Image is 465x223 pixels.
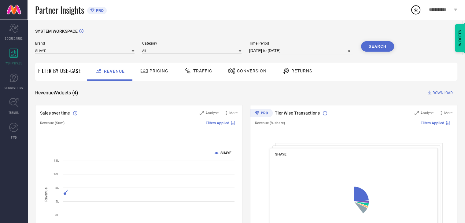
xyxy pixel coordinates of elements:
[94,8,104,13] span: PRO
[35,41,135,46] span: Brand
[237,121,238,125] span: |
[255,121,285,125] span: Revenue (% share)
[55,200,59,203] text: 5L
[40,111,70,115] span: Sales over time
[291,68,312,73] span: Returns
[35,4,84,16] span: Partner Insights
[433,90,453,96] span: DOWNLOAD
[249,41,353,46] span: Time Period
[361,41,394,52] button: Search
[229,111,238,115] span: More
[237,68,267,73] span: Conversion
[193,68,212,73] span: Traffic
[44,187,48,201] tspan: Revenue
[275,111,320,115] span: Tier Wise Transactions
[415,111,419,115] svg: Zoom
[200,111,204,115] svg: Zoom
[205,111,219,115] span: Analyse
[11,135,17,140] span: FWD
[220,151,231,155] text: SHAYE
[5,86,23,90] span: SUGGESTIONS
[250,109,273,118] div: Premium
[6,61,22,65] span: WORKSPACE
[55,186,59,189] text: 8L
[35,29,78,34] span: SYSTEM WORKSPACE
[40,121,65,125] span: Revenue (Sum)
[275,152,286,156] span: SHAYE
[452,121,452,125] span: |
[35,90,78,96] span: Revenue Widgets ( 4 )
[206,121,229,125] span: Filters Applied
[444,111,452,115] span: More
[54,173,59,176] text: 10L
[54,159,59,162] text: 13L
[420,111,434,115] span: Analyse
[142,41,242,46] span: Category
[410,4,421,15] div: Open download list
[55,213,59,217] text: 3L
[149,68,168,73] span: Pricing
[104,69,125,74] span: Revenue
[5,36,23,41] span: SCORECARDS
[421,121,444,125] span: Filters Applied
[249,47,353,54] input: Select time period
[9,110,19,115] span: TRENDS
[38,67,81,75] span: Filter By Use-Case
